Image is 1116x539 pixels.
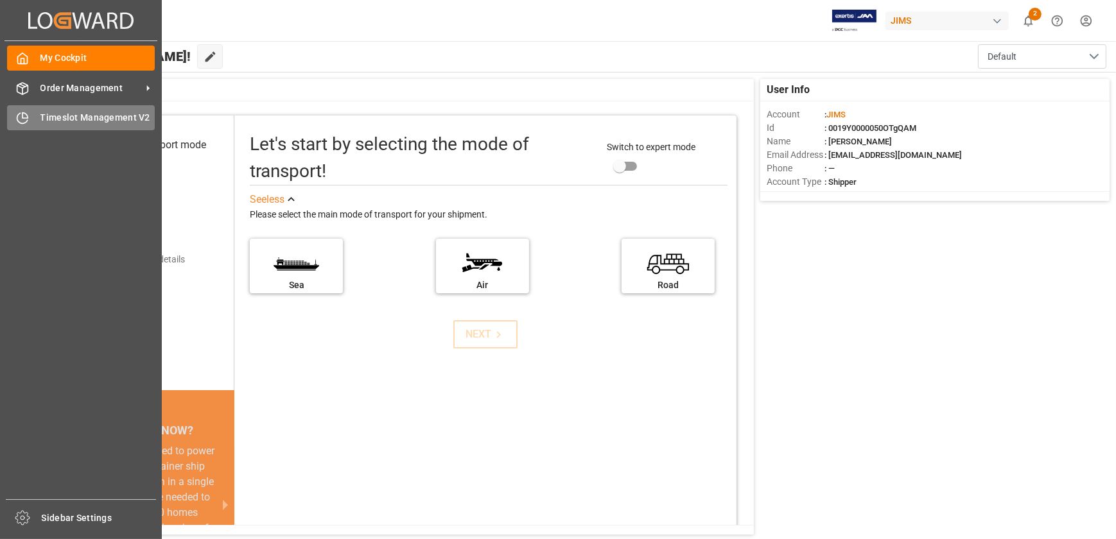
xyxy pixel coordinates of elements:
div: Sea [256,278,336,292]
div: Select transport mode [107,137,206,153]
span: 2 [1029,8,1042,21]
div: Let's start by selecting the mode of transport! [250,131,594,185]
div: Please select the main mode of transport for your shipment. [250,207,728,223]
div: See less [250,192,284,207]
span: Account Type [767,175,824,189]
span: : Shipper [824,177,857,187]
a: Timeslot Management V2 [7,105,155,130]
span: JIMS [826,110,846,119]
span: : [824,110,846,119]
span: Email Address [767,148,824,162]
div: Road [628,278,708,292]
a: My Cockpit [7,46,155,71]
span: My Cockpit [40,51,155,65]
span: Id [767,121,824,135]
span: Account [767,108,824,121]
span: : — [824,164,835,173]
span: : [EMAIL_ADDRESS][DOMAIN_NAME] [824,150,962,160]
span: : [PERSON_NAME] [824,137,892,146]
button: JIMS [885,8,1014,33]
div: Air [442,278,523,292]
span: : 0019Y0000050OTgQAM [824,123,916,133]
div: JIMS [885,12,1009,30]
span: Switch to expert mode [607,142,696,152]
button: show 2 new notifications [1014,6,1043,35]
span: Timeslot Management V2 [40,111,155,124]
span: User Info [767,82,810,98]
button: NEXT [453,320,518,348]
button: Help Center [1043,6,1072,35]
button: open menu [978,44,1106,69]
div: NEXT [466,327,505,342]
span: Default [988,50,1016,64]
span: Sidebar Settings [42,511,157,525]
span: Phone [767,162,824,175]
span: Order Management [40,81,142,95]
span: Name [767,135,824,148]
img: Exertis%20JAM%20-%20Email%20Logo.jpg_1722504956.jpg [832,10,876,32]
